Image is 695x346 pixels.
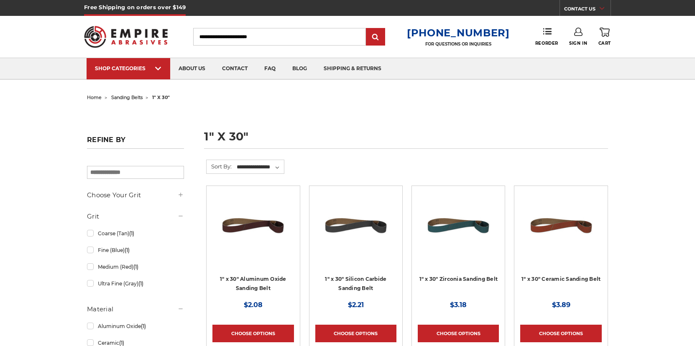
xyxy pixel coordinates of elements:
a: Ultra Fine (Gray) [87,276,184,291]
span: $2.21 [348,301,364,309]
h5: Refine by [87,136,184,149]
a: shipping & returns [315,58,390,79]
h1: 1" x 30" [204,131,608,149]
span: (1) [138,280,143,287]
a: contact [214,58,256,79]
a: Choose Options [315,325,396,342]
a: Choose Options [212,325,294,342]
span: $2.08 [244,301,263,309]
a: 1" x 30" Zirconia File Belt [418,192,499,273]
a: 1" x 30" Silicon Carbide Sanding Belt [325,276,386,292]
span: Reorder [535,41,558,46]
img: 1" x 30" Aluminum Oxide File Belt [220,192,286,259]
span: (1) [129,230,134,237]
span: 1" x 30" [152,94,170,100]
img: 1" x 30" Ceramic File Belt [528,192,595,259]
a: 1" x 30" Aluminum Oxide File Belt [212,192,294,273]
a: faq [256,58,284,79]
a: 1" x 30" Ceramic Sanding Belt [521,276,600,282]
span: (1) [125,247,130,253]
h5: Grit [87,211,184,221]
a: 1" x 30" Zirconia Sanding Belt [419,276,498,282]
img: 1" x 30" Zirconia File Belt [425,192,492,259]
a: Aluminum Oxide [87,319,184,333]
p: FOR QUESTIONS OR INQUIRIES [407,41,510,47]
input: Submit [367,29,384,46]
a: Fine (Blue) [87,243,184,257]
span: (1) [133,264,138,270]
a: Choose Options [520,325,601,342]
a: Coarse (Tan) [87,226,184,241]
div: SHOP CATEGORIES [95,65,162,71]
a: home [87,94,102,100]
a: Choose Options [418,325,499,342]
a: Reorder [535,28,558,46]
a: [PHONE_NUMBER] [407,27,510,39]
a: CONTACT US [564,4,611,16]
a: 1" x 30" Ceramic File Belt [520,192,601,273]
label: Sort By: [207,160,232,173]
span: $3.18 [450,301,467,309]
span: Sign In [569,41,587,46]
h5: Choose Your Grit [87,190,184,200]
img: 1" x 30" Silicon Carbide File Belt [322,192,389,259]
a: 1" x 30" Silicon Carbide File Belt [315,192,396,273]
img: Empire Abrasives [84,20,168,53]
a: 1" x 30" Aluminum Oxide Sanding Belt [220,276,286,292]
span: $3.89 [552,301,570,309]
span: Cart [598,41,611,46]
span: (1) [119,340,124,346]
a: Medium (Red) [87,259,184,274]
a: blog [284,58,315,79]
h5: Material [87,304,184,314]
span: (1) [141,323,146,329]
a: Cart [598,28,611,46]
a: about us [170,58,214,79]
a: sanding belts [111,94,143,100]
select: Sort By: [235,161,284,173]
